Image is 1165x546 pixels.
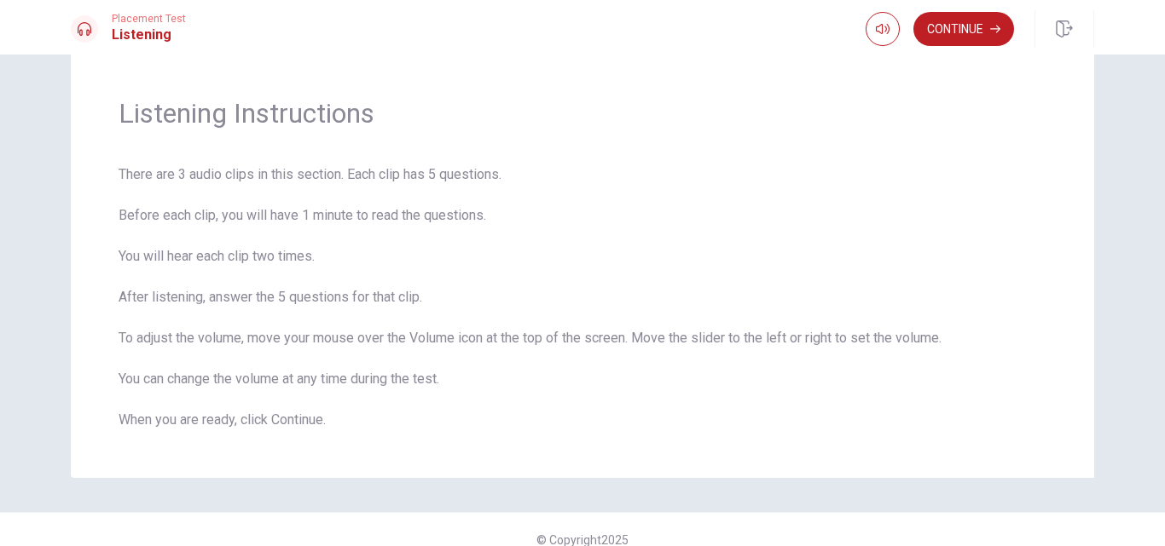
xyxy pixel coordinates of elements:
span: Placement Test [112,13,186,25]
h1: Listening [112,25,186,45]
span: Listening Instructions [119,96,1046,130]
span: There are 3 audio clips in this section. Each clip has 5 questions. Before each clip, you will ha... [119,164,1046,430]
button: Continue [913,12,1014,46]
